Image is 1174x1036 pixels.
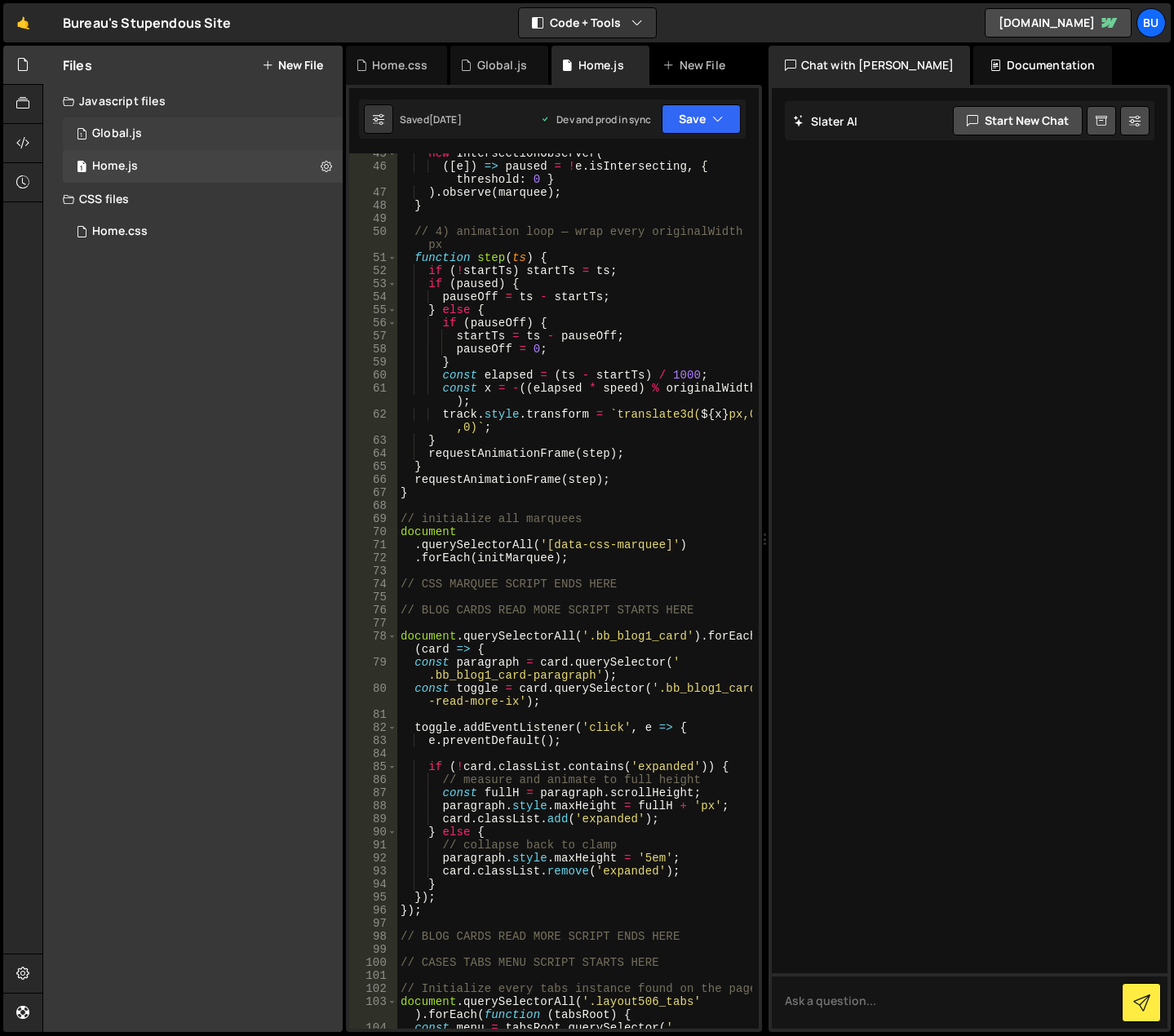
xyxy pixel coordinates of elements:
div: 75 [349,591,397,604]
div: 95 [349,891,397,904]
div: 61 [349,382,397,408]
div: 59 [349,356,397,369]
div: 65 [349,460,397,473]
div: Chat with [PERSON_NAME] [769,46,971,85]
div: 100 [349,956,397,969]
div: 103 [349,995,397,1021]
div: 49 [349,212,397,225]
div: 67 [349,486,397,499]
div: 99 [349,943,397,956]
div: 57 [349,330,397,343]
div: 72 [349,551,397,564]
button: New File [262,59,323,72]
h2: Slater AI [793,113,858,129]
div: [DATE] [429,113,462,126]
div: Home.css [372,57,428,73]
div: 87 [349,786,397,799]
div: 71 [349,538,397,551]
div: 73 [349,564,397,578]
div: Javascript files [43,85,343,117]
div: 80 [349,682,397,708]
span: 1 [77,162,86,175]
div: 89 [349,812,397,826]
div: 68 [349,499,397,512]
a: [DOMAIN_NAME] [985,8,1132,38]
div: 16519/44818.js [63,150,343,183]
div: 83 [349,734,397,747]
div: 97 [349,917,397,930]
div: 98 [349,930,397,943]
div: 51 [349,251,397,264]
div: 16519/44820.css [63,215,343,248]
div: Saved [400,113,462,126]
div: 63 [349,434,397,447]
div: 52 [349,264,397,277]
div: 78 [349,630,397,656]
div: 81 [349,708,397,721]
div: 66 [349,473,397,486]
div: 84 [349,747,397,760]
div: 102 [349,982,397,995]
div: 70 [349,525,397,538]
div: 54 [349,290,397,303]
div: New File [662,57,731,73]
div: 82 [349,721,397,734]
div: 69 [349,512,397,525]
div: 101 [349,969,397,982]
div: 47 [349,186,397,199]
div: 92 [349,852,397,865]
div: 77 [349,617,397,630]
div: 88 [349,799,397,812]
div: 76 [349,604,397,617]
div: 64 [349,447,397,460]
div: 60 [349,369,397,382]
div: CSS files [43,183,343,215]
div: 50 [349,225,397,251]
div: Home.css [92,224,148,239]
div: 85 [349,760,397,773]
div: 86 [349,773,397,786]
div: 74 [349,578,397,591]
button: Save [662,104,741,134]
div: 62 [349,408,397,434]
div: 53 [349,277,397,290]
span: 1 [77,129,86,142]
a: 🤙 [3,3,43,42]
button: Code + Tools [519,8,656,38]
div: 94 [349,878,397,891]
a: Bu [1136,8,1166,38]
div: 55 [349,303,397,317]
div: 16519/44819.js [63,117,343,150]
div: Home.js [92,159,138,174]
div: 79 [349,656,397,682]
div: 58 [349,343,397,356]
div: 93 [349,865,397,878]
div: 90 [349,826,397,839]
div: Documentation [973,46,1111,85]
div: 48 [349,199,397,212]
div: Bureau's Stupendous Site [63,13,231,33]
div: Dev and prod in sync [540,113,651,126]
div: 45 [349,147,397,160]
div: 56 [349,317,397,330]
div: 91 [349,839,397,852]
div: Global.js [477,57,527,73]
h2: Files [63,56,92,74]
div: Home.js [578,57,624,73]
div: Global.js [92,126,142,141]
div: 46 [349,160,397,186]
div: 96 [349,904,397,917]
button: Start new chat [953,106,1083,135]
